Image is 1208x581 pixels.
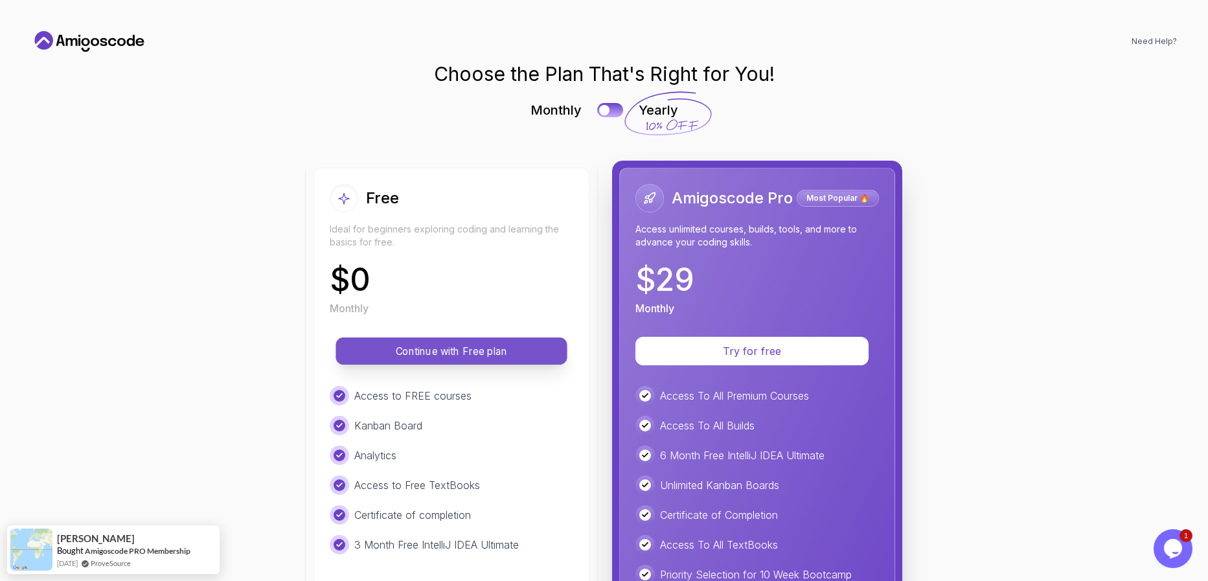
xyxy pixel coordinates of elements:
[660,537,778,553] p: Access To All TextBooks
[799,192,877,205] p: Most Popular 🔥
[354,507,471,523] p: Certificate of completion
[350,344,553,359] p: Continue with Free plan
[91,558,131,569] a: ProveSource
[660,388,809,404] p: Access To All Premium Courses
[330,264,370,295] p: $ 0
[354,418,422,433] p: Kanban Board
[354,537,519,553] p: 3 Month Free IntelliJ IDEA Ultimate
[530,101,582,119] p: Monthly
[1154,529,1195,568] iframe: chat widget
[635,223,879,249] p: Access unlimited courses, builds, tools, and more to advance your coding skills.
[660,448,825,463] p: 6 Month Free IntelliJ IDEA Ultimate
[57,545,84,556] span: Bought
[336,337,567,365] button: Continue with Free plan
[434,62,775,85] h1: Choose the Plan That's Right for You!
[660,477,779,493] p: Unlimited Kanban Boards
[660,418,755,433] p: Access To All Builds
[330,223,573,249] p: Ideal for beginners exploring coding and learning the basics for free.
[354,477,480,493] p: Access to Free TextBooks
[330,301,369,316] p: Monthly
[1132,36,1177,47] a: Need Help?
[651,343,853,359] p: Try for free
[354,388,472,404] p: Access to FREE courses
[635,264,694,295] p: $ 29
[366,188,399,209] h2: Free
[660,507,778,523] p: Certificate of Completion
[354,448,396,463] p: Analytics
[85,546,190,556] a: Amigoscode PRO Membership
[57,558,78,569] span: [DATE]
[31,31,148,52] a: Home link
[57,533,135,544] span: [PERSON_NAME]
[635,301,674,316] p: Monthly
[672,188,793,209] h2: Amigoscode Pro
[635,337,869,365] button: Try for free
[10,529,52,571] img: provesource social proof notification image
